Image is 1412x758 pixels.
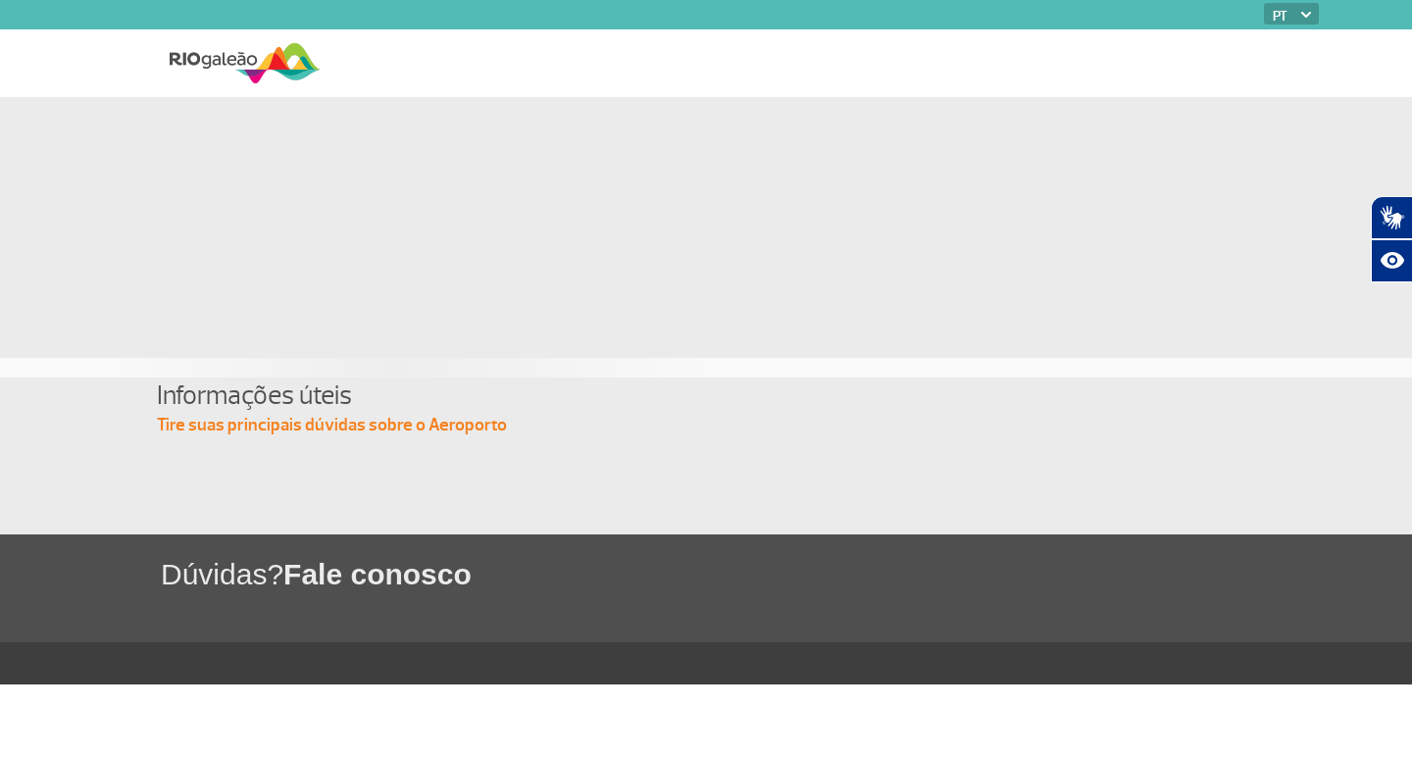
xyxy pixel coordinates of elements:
button: Abrir tradutor de língua de sinais. [1371,196,1412,239]
p: Tire suas principais dúvidas sobre o Aeroporto [157,414,1255,437]
span: Fale conosco [283,558,472,590]
h1: Dúvidas? [161,554,1412,594]
h4: Informações úteis [157,378,1255,414]
button: Abrir recursos assistivos. [1371,239,1412,282]
div: Plugin de acessibilidade da Hand Talk. [1371,196,1412,282]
